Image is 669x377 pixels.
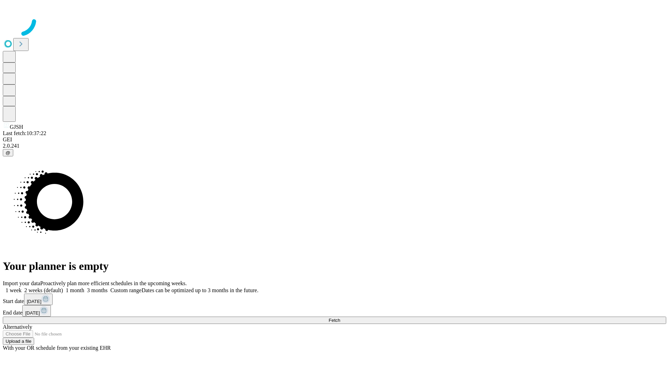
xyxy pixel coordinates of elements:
[3,143,666,149] div: 2.0.241
[3,338,34,345] button: Upload a file
[87,287,108,293] span: 3 months
[22,305,51,317] button: [DATE]
[40,280,187,286] span: Proactively plan more efficient schedules in the upcoming weeks.
[3,294,666,305] div: Start date
[3,280,40,286] span: Import your data
[3,136,666,143] div: GEI
[25,310,40,316] span: [DATE]
[3,345,111,351] span: With your OR schedule from your existing EHR
[329,318,340,323] span: Fetch
[3,305,666,317] div: End date
[3,317,666,324] button: Fetch
[3,260,666,273] h1: Your planner is empty
[6,287,22,293] span: 1 week
[110,287,141,293] span: Custom range
[10,124,23,130] span: GJSH
[27,299,41,304] span: [DATE]
[3,149,13,156] button: @
[3,130,46,136] span: Last fetch: 10:37:22
[3,324,32,330] span: Alternatively
[6,150,10,155] span: @
[24,287,63,293] span: 2 weeks (default)
[24,294,53,305] button: [DATE]
[66,287,84,293] span: 1 month
[141,287,258,293] span: Dates can be optimized up to 3 months in the future.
